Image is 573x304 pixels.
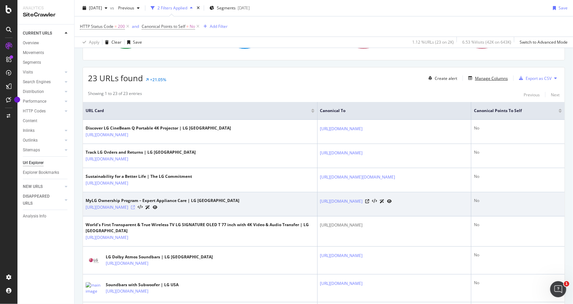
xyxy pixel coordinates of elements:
button: Next [551,91,560,99]
button: Save [550,3,568,13]
a: Search Engines [23,79,63,86]
div: Add Filter [210,23,228,29]
div: No [474,222,562,228]
button: Create alert [426,73,457,84]
div: NEW URLS [23,183,43,190]
a: Movements [23,49,69,56]
a: Content [23,117,69,124]
div: Sustainability for a Better Life | The LG Commitment [86,173,192,180]
span: Segments [217,5,236,11]
div: Showing 1 to 23 of 23 entries [88,91,142,99]
button: Export as CSV [516,73,552,84]
button: Apply [80,37,99,48]
a: Explorer Bookmarks [23,169,69,176]
a: URL Inspection [153,204,157,211]
button: Add Filter [201,22,228,31]
div: Export as CSV [526,75,552,81]
span: URL Card [86,108,309,114]
div: Save [559,5,568,11]
a: [URL][DOMAIN_NAME] [320,252,363,259]
img: main image [86,252,102,269]
button: View HTML Source [372,199,377,204]
div: Next [551,92,560,98]
div: No [474,149,562,155]
div: No [474,173,562,180]
button: Previous [115,3,142,13]
div: No [474,125,562,131]
a: Performance [23,98,63,105]
span: Previous [115,5,134,11]
div: Sitemaps [23,147,40,154]
span: 2025 Aug. 31st [89,5,102,11]
a: Visit Online Page [366,199,370,203]
div: Create alert [435,75,457,81]
button: Save [125,37,142,48]
div: times [195,5,201,11]
div: Url Explorer [23,159,44,166]
a: [URL][DOMAIN_NAME] [320,150,363,156]
div: Previous [524,92,540,98]
a: [URL][DOMAIN_NAME] [320,125,363,132]
a: URL Inspection [387,198,392,205]
div: and [132,23,139,29]
div: 6.53 % Visits ( 42K on 643K ) [462,39,511,45]
div: World’s First Transparent & True Wireless TV LG SIGNATURE OLED T 77 inch with 4K Video & Audio Tr... [86,222,315,234]
div: +21.05% [150,77,166,83]
div: DISAPPEARED URLS [23,193,57,207]
a: Sitemaps [23,147,63,154]
button: 2 Filters Applied [148,3,195,13]
a: Url Explorer [23,159,69,166]
a: Inlinks [23,127,63,134]
div: 2 Filters Applied [157,5,187,11]
div: Explorer Bookmarks [23,169,59,176]
div: MyLG Ownership Program – Expert Appliance Care | LG [GEOGRAPHIC_DATA] [86,198,239,204]
a: AI Url Details [145,204,150,211]
div: Apply [89,39,99,45]
div: LG Dolby Atmos Soundbars | LG [GEOGRAPHIC_DATA] [106,254,213,260]
span: Canonical Points to Self [474,108,548,114]
a: [URL][DOMAIN_NAME][DOMAIN_NAME] [320,174,395,181]
div: No [474,198,562,204]
a: HTTP Codes [23,108,63,115]
span: = [114,23,117,29]
div: Manage Columns [475,75,508,81]
span: HTTP Status Code [80,23,113,29]
div: Analysis Info [23,213,46,220]
a: AI Url Details [380,198,385,205]
iframe: Intercom live chat [550,281,566,297]
div: Search Engines [23,79,51,86]
div: Discover LG CineBeam Q Portable 4K Projector | LG [GEOGRAPHIC_DATA] [86,125,231,131]
a: [URL][DOMAIN_NAME] [86,180,128,187]
div: Visits [23,69,33,76]
a: [URL][DOMAIN_NAME] [86,204,128,211]
div: Segments [23,59,41,66]
a: Visits [23,69,63,76]
button: Segments[DATE] [207,3,252,13]
span: No [190,22,195,31]
div: Tooltip anchor [14,97,20,103]
a: Segments [23,59,69,66]
div: Save [133,39,142,45]
a: [URL][DOMAIN_NAME] [320,198,363,205]
a: NEW URLS [23,183,63,190]
span: 23 URLs found [88,72,143,84]
div: Content [23,117,37,124]
div: Distribution [23,88,44,95]
button: View HTML Source [138,205,143,210]
div: SiteCrawler [23,11,69,19]
div: Analytics [23,5,69,11]
span: 1 [564,281,569,287]
div: Clear [111,39,122,45]
a: Outlinks [23,137,63,144]
a: Visit Online Page [131,205,135,209]
span: Canonical To [320,108,458,114]
span: Canonical Points to Self [142,23,185,29]
div: Overview [23,40,39,47]
button: Switch to Advanced Mode [517,37,568,48]
button: [DATE] [80,3,110,13]
div: Movements [23,49,44,56]
a: [URL][DOMAIN_NAME] [86,234,128,241]
img: main image [86,282,102,294]
div: Switch to Advanced Mode [520,39,568,45]
a: [URL][DOMAIN_NAME] [106,260,148,267]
